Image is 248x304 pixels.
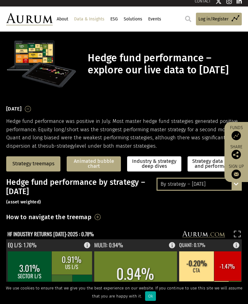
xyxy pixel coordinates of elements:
a: ESG [109,14,118,24]
div: By strategy – [DATE] [157,179,241,190]
a: About [56,14,69,24]
img: Access Funds [232,131,241,140]
h3: [DATE] [6,104,22,114]
small: (asset weighted) [6,199,41,205]
a: Industry & strategy deep dives [127,156,181,172]
a: Strategy treemaps [12,161,55,167]
span: sub-strategy [46,143,75,149]
a: Animated bubble chart [69,159,118,169]
img: search.svg [185,16,191,22]
img: Sign up to our newsletter [232,170,241,179]
a: Funds [228,125,245,140]
div: Share [228,145,245,159]
a: Strategy data packs and performance [188,156,242,172]
img: Aurum [6,13,53,26]
p: Hedge fund performance was positive in July. Most master hedge fund strategies generated positive... [6,117,242,150]
div: Ok [145,291,156,301]
h3: Hedge fund performance by strategy – [DATE] [6,178,242,206]
a: Data & Insights [73,14,105,24]
a: Solutions [123,14,143,24]
a: Events [147,14,162,24]
h1: Hedge fund performance – explore our live data to [DATE] [88,52,240,76]
img: Share this post [232,150,241,159]
h3: How to navigate the treemap [6,212,91,222]
span: Log in/Register [198,16,228,23]
a: Log in/Register [196,13,242,25]
a: Sign up [228,164,245,179]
